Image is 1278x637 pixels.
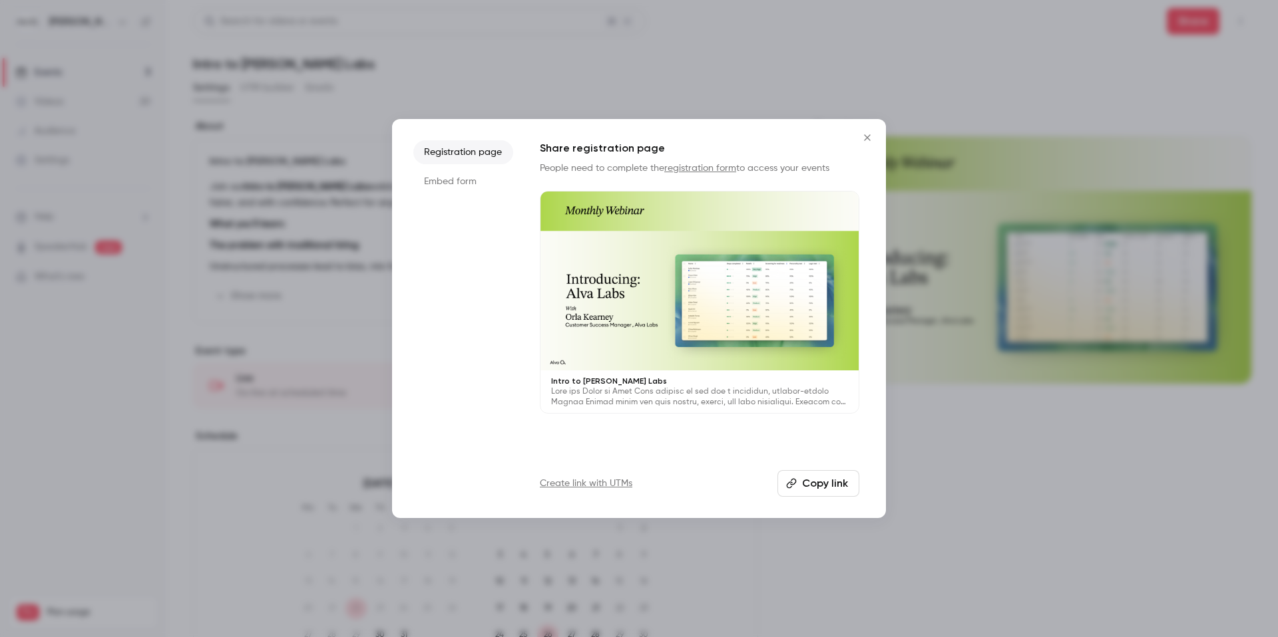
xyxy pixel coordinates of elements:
[540,191,859,414] a: Intro to [PERSON_NAME] LabsLore ips Dolor si Amet Cons adipisc el sed doe t incididun, utlabor-et...
[664,164,736,173] a: registration form
[777,470,859,497] button: Copy link
[540,140,859,156] h1: Share registration page
[551,386,848,408] p: Lore ips Dolor si Amet Cons adipisc el sed doe t incididun, utlabor-etdolo Magnaa Enimad minim ve...
[540,162,859,175] p: People need to complete the to access your events
[540,477,632,490] a: Create link with UTMs
[854,124,881,151] button: Close
[551,376,848,386] p: Intro to [PERSON_NAME] Labs
[413,140,513,164] li: Registration page
[413,170,513,193] li: Embed form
